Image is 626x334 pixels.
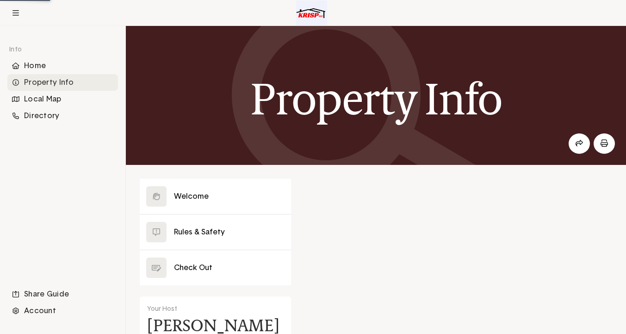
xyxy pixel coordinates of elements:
div: Home [7,57,118,74]
div: Property Info [7,74,118,91]
li: Navigation item [7,57,118,74]
div: Directory [7,107,118,124]
li: Navigation item [7,74,118,91]
li: Navigation item [7,286,118,302]
span: Your Host [147,306,177,312]
div: Share Guide [7,286,118,302]
h4: [PERSON_NAME] [147,318,279,333]
li: Navigation item [7,91,118,107]
img: Logo [296,0,327,25]
li: Navigation item [7,107,118,124]
div: Account [7,302,118,319]
div: Local Map [7,91,118,107]
li: Navigation item [7,302,118,319]
h1: Property Info [250,75,502,124]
